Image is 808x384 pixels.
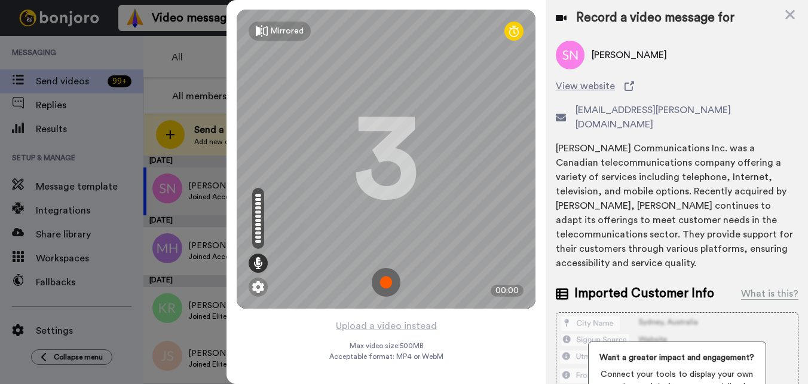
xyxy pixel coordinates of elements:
[556,141,798,270] div: [PERSON_NAME] Communications Inc. was a Canadian telecommunications company offering a variety of...
[372,268,400,297] img: ic_record_start.svg
[598,352,756,364] span: Want a greater impact and engagement?
[332,318,440,334] button: Upload a video instead
[556,79,798,93] a: View website
[741,287,798,301] div: What is this?
[252,281,264,293] img: ic_gear.svg
[556,79,615,93] span: View website
[349,341,423,351] span: Max video size: 500 MB
[574,285,714,303] span: Imported Customer Info
[491,285,524,297] div: 00:00
[329,352,443,361] span: Acceptable format: MP4 or WebM
[576,103,798,132] span: [EMAIL_ADDRESS][PERSON_NAME][DOMAIN_NAME]
[353,114,419,204] div: 3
